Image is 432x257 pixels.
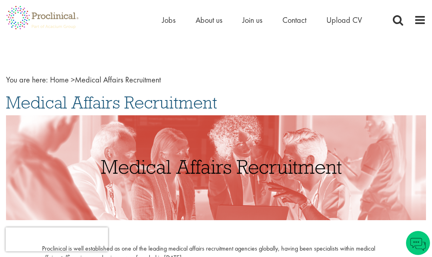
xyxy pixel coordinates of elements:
[406,231,430,255] img: Chatbot
[71,74,75,85] span: >
[162,15,176,25] a: Jobs
[282,15,306,25] a: Contact
[196,15,222,25] a: About us
[6,92,217,113] span: Medical Affairs Recruitment
[50,74,69,85] a: breadcrumb link to Home
[326,15,362,25] a: Upload CV
[6,227,108,251] iframe: reCAPTCHA
[242,15,262,25] a: Join us
[50,74,161,85] span: Medical Affairs Recruitment
[6,74,48,85] span: You are here:
[6,115,426,221] img: Medical Affairs Recruitment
